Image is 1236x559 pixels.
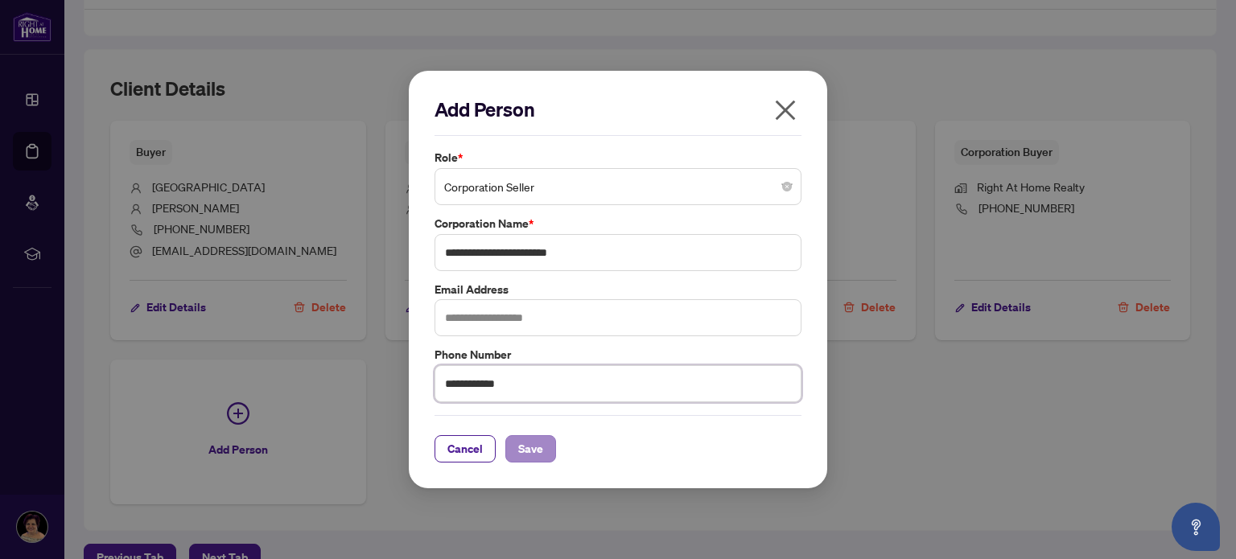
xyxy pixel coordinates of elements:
[772,97,798,123] span: close
[435,281,801,298] label: Email Address
[518,436,543,462] span: Save
[505,435,556,462] button: Save
[435,149,801,166] label: Role
[435,215,801,232] label: Corporation Name
[447,436,483,462] span: Cancel
[435,435,496,462] button: Cancel
[435,97,801,122] h2: Add Person
[1172,503,1220,551] button: Open asap
[444,171,792,202] span: Corporation Seller
[435,346,801,364] label: Phone Number
[782,182,792,191] span: close-circle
